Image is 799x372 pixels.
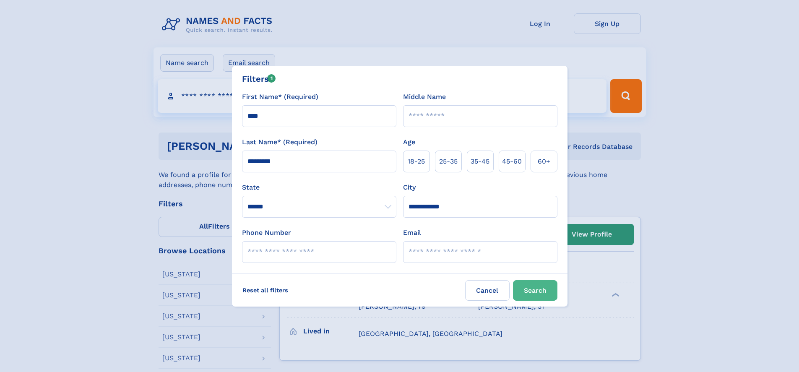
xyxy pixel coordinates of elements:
span: 35‑45 [471,156,489,166]
label: Reset all filters [237,280,294,300]
label: State [242,182,396,193]
button: Search [513,280,557,301]
label: Middle Name [403,92,446,102]
div: Filters [242,73,276,85]
label: First Name* (Required) [242,92,318,102]
label: Phone Number [242,228,291,238]
label: Email [403,228,421,238]
span: 60+ [538,156,550,166]
span: 45‑60 [502,156,522,166]
label: Age [403,137,415,147]
label: Cancel [465,280,510,301]
label: Last Name* (Required) [242,137,318,147]
label: City [403,182,416,193]
span: 18‑25 [408,156,425,166]
span: 25‑35 [439,156,458,166]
